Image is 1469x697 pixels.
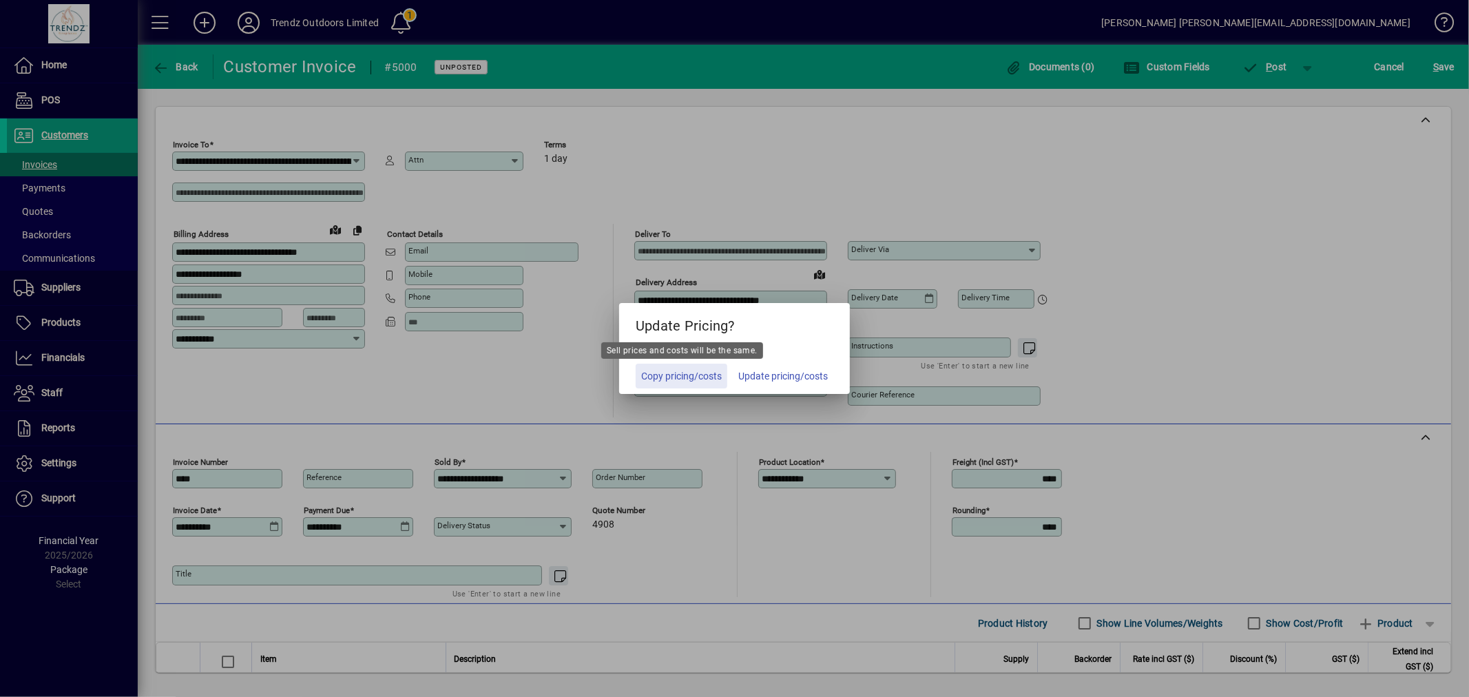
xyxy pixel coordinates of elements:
div: Sell prices and costs will be the same. [601,342,763,359]
span: Update pricing/costs [738,369,828,384]
span: Copy pricing/costs [641,369,722,384]
button: Copy pricing/costs [636,364,727,388]
h5: Update Pricing? [619,303,850,343]
button: Update pricing/costs [733,364,833,388]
